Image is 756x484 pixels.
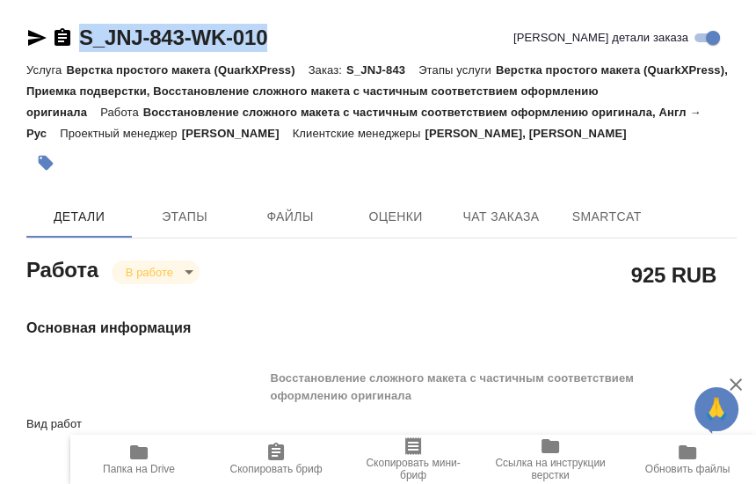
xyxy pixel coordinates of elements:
p: Клиентские менеджеры [293,127,425,140]
p: Вид работ [26,415,263,433]
button: Ссылка на инструкции верстки [482,435,619,484]
button: 🙏 [694,387,738,431]
span: Ссылка на инструкции верстки [492,457,608,481]
span: Этапы [142,206,227,228]
span: [PERSON_NAME] детали заказа [513,29,688,47]
p: S_JNJ-843 [346,63,418,77]
span: Чат заказа [459,206,543,228]
a: S_JNJ-843-WK-010 [79,26,267,49]
button: Папка на Drive [70,435,207,484]
p: Заказ: [309,63,346,77]
button: Скопировать ссылку для ЯМессенджера [26,27,47,48]
button: Обновить файлы [619,435,756,484]
p: Верстка простого макета (QuarkXPress), Приемка подверстки, Восстановление сложного макета с части... [26,63,728,119]
span: Файлы [248,206,332,228]
h4: Основная информация [26,318,737,339]
button: В работе [120,265,178,280]
span: Оценки [353,206,438,228]
button: Добавить тэг [26,143,65,182]
h2: Работа [26,253,98,284]
button: Скопировать ссылку [52,27,73,48]
span: SmartCat [564,206,649,228]
div: В работе [112,260,200,284]
span: Детали [37,206,121,228]
span: Папка на Drive [103,463,175,475]
p: [PERSON_NAME] [182,127,293,140]
span: 🙏 [701,391,731,428]
p: Восстановление сложного макета с частичным соответствием оформлению оригинала, Англ → Рус [26,106,701,140]
button: Скопировать мини-бриф [345,435,482,484]
span: Скопировать мини-бриф [355,457,471,481]
p: Верстка простого макета (QuarkXPress) [66,63,308,77]
p: Проектный менеджер [60,127,181,140]
p: Услуга [26,63,66,77]
p: [PERSON_NAME], [PERSON_NAME] [425,127,639,140]
h2: 925 RUB [631,260,716,290]
span: Обновить файлы [645,463,731,475]
span: Скопировать бриф [229,463,322,475]
button: Скопировать бриф [207,435,345,484]
p: Этапы услуги [418,63,496,77]
p: Работа [100,106,143,119]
